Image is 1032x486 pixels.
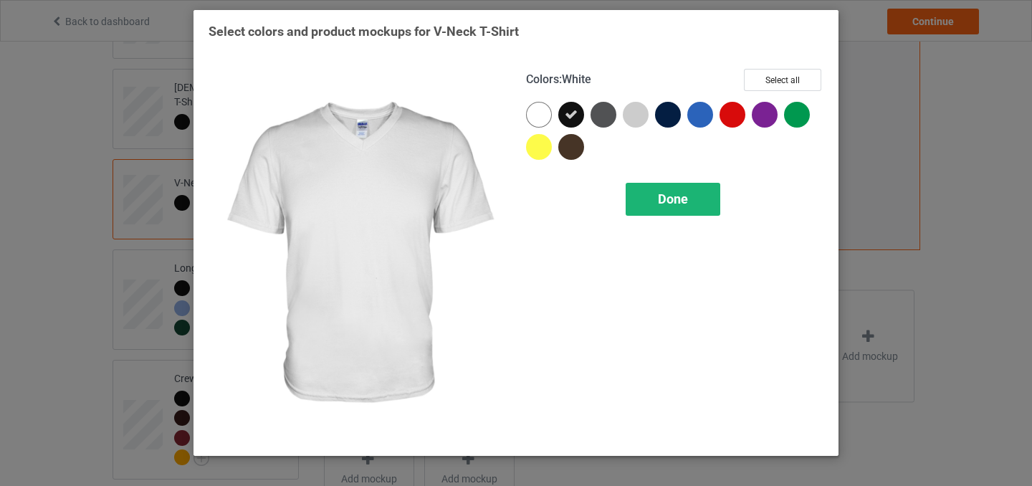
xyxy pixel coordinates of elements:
span: Select colors and product mockups for V-Neck T-Shirt [209,24,519,39]
button: Select all [744,69,821,91]
h4: : [526,72,591,87]
span: Done [658,191,688,206]
img: regular.jpg [209,69,506,441]
span: White [562,72,591,86]
span: Colors [526,72,559,86]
